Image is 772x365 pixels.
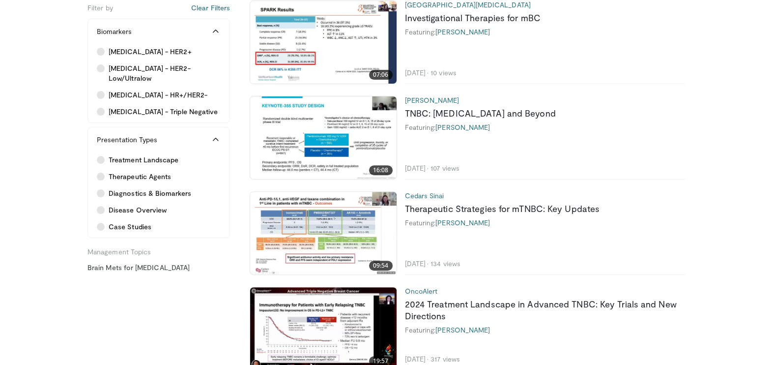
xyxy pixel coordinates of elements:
a: [GEOGRAPHIC_DATA][MEDICAL_DATA] [405,0,531,9]
a: 09:54 [250,192,397,274]
div: Featuring: [405,123,685,132]
li: [DATE] [405,164,429,173]
span: 16:08 [369,165,393,175]
div: Featuring: [405,218,685,227]
span: Treatment Landscape [109,155,178,165]
a: [PERSON_NAME] [435,326,490,334]
li: [DATE] [405,259,429,268]
a: [PERSON_NAME] [435,123,490,131]
a: [PERSON_NAME] [405,96,459,104]
span: 09:54 [369,261,393,271]
li: 107 views [430,164,459,173]
li: 317 views [430,355,460,364]
a: Cedars Sinai [405,191,444,200]
div: Featuring: [405,28,685,36]
h5: Management Topics [87,244,230,257]
img: 1316d0ee-9a7a-4037-9621-2ca482f61dca.620x360_q85_upscale.jpg [250,96,397,179]
img: 5b639d82-1eb8-4545-bb18-11679d362c92.620x360_q85_upscale.jpg [250,192,397,274]
a: [PERSON_NAME] [435,28,490,36]
span: Case Studies [109,222,151,232]
a: TNBC: [MEDICAL_DATA] and Beyond [405,108,556,119]
a: Therapeutic Strategies for mTNBC: Key Updates [405,203,600,214]
a: [PERSON_NAME] [435,218,490,227]
a: 07:06 [250,1,397,84]
span: [MEDICAL_DATA] - HER2+ [109,47,192,57]
span: [MEDICAL_DATA] - Triple Negative [109,107,218,117]
span: [MEDICAL_DATA] - HER2-Low/Ultralow [109,63,221,83]
button: Clear Filters [191,3,230,13]
li: [DATE] [405,355,429,364]
li: 134 views [430,259,460,268]
span: Diagnostics & Biomarkers [109,188,191,198]
li: 10 views [430,68,457,77]
button: Biomarkers [88,19,229,44]
a: OncoAlert [405,287,438,295]
a: 16:08 [250,96,397,179]
div: Featuring: [405,326,685,335]
a: Brain Mets for [MEDICAL_DATA] [87,263,230,273]
span: Therapeutic Agents [109,172,171,182]
button: Presentation Types [88,127,229,152]
span: 07:06 [369,70,393,80]
img: 8a0054b1-8d8c-48ae-8587-33f0d0a2679c.620x360_q85_upscale.jpg [250,1,397,84]
a: Investigational Therapies for mBC [405,12,541,23]
a: 2024 Treatment Landscape in Advanced TNBC: Key Trials and New Directions [405,299,677,321]
span: Disease Overview [109,205,167,215]
li: [DATE] [405,68,429,77]
span: [MEDICAL_DATA] - HR+/HER2- [109,90,207,100]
